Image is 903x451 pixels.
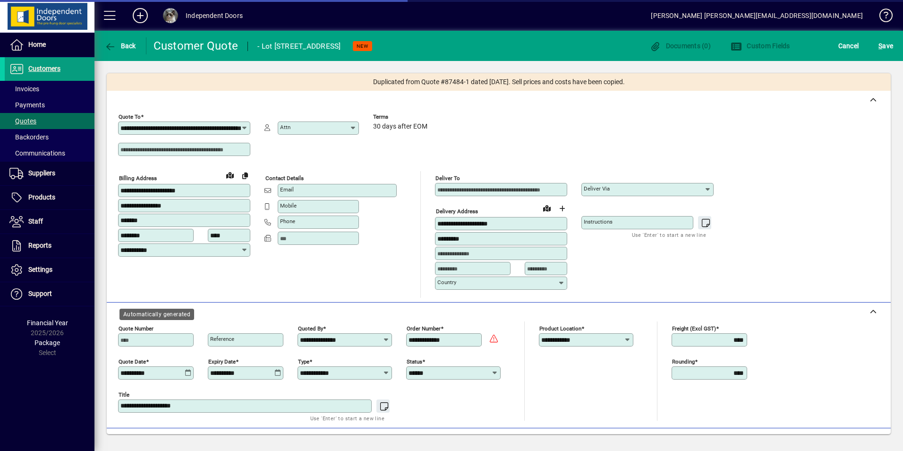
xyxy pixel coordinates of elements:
button: Documents (0) [647,37,713,54]
button: Custom Fields [728,37,792,54]
span: Terms [373,114,430,120]
mat-label: Rounding [672,358,695,364]
span: Product History [566,434,614,449]
span: Payments [9,101,45,109]
span: Communications [9,149,65,157]
mat-label: Order number [407,325,441,331]
mat-label: Quote number [119,325,153,331]
button: Product [822,433,869,450]
button: Copy to Delivery address [238,168,253,183]
span: Home [28,41,46,48]
span: Financial Year [27,319,68,327]
span: Reports [28,242,51,249]
a: Reports [5,234,94,258]
mat-label: Deliver To [435,175,460,182]
mat-label: Status [407,358,422,364]
mat-label: Email [280,186,294,193]
span: S [878,42,882,50]
mat-label: Reference [210,336,234,342]
span: Duplicated from Quote #87484-1 dated [DATE]. Sell prices and costs have been copied. [373,77,625,87]
mat-hint: Use 'Enter' to start a new line [632,229,706,240]
button: Back [102,37,138,54]
span: Documents (0) [649,42,711,50]
span: Customers [28,65,60,72]
a: Knowledge Base [872,2,891,33]
div: [PERSON_NAME] [PERSON_NAME][EMAIL_ADDRESS][DOMAIN_NAME] [651,8,863,23]
a: Products [5,186,94,209]
a: Staff [5,210,94,234]
mat-label: Product location [539,325,581,331]
button: Profile [155,7,186,24]
a: View on map [539,200,554,216]
span: Backorders [9,133,49,141]
mat-label: Phone [280,218,295,225]
mat-label: Country [437,279,456,286]
a: Quotes [5,113,94,129]
mat-label: Title [119,391,129,398]
mat-label: Instructions [584,218,613,225]
span: Custom Fields [731,42,790,50]
span: Staff [28,217,43,225]
div: - Lot [STREET_ADDRESS] [257,39,341,54]
div: Customer Quote [153,38,239,53]
span: Support [28,290,52,297]
a: View on map [222,167,238,182]
mat-label: Quote date [119,358,146,364]
button: Add [125,7,155,24]
mat-label: Mobile [280,202,297,209]
span: Products [28,193,55,201]
span: Package [34,339,60,347]
app-page-header-button: Back [94,37,146,54]
mat-label: Quote To [119,113,141,120]
span: Quotes [9,117,36,125]
mat-label: Deliver via [584,185,610,192]
span: 30 days after EOM [373,123,427,130]
div: Independent Doors [186,8,243,23]
a: Suppliers [5,162,94,185]
a: Support [5,282,94,306]
span: NEW [357,43,368,49]
mat-label: Expiry date [208,358,236,364]
span: ave [878,38,893,53]
span: Suppliers [28,169,55,177]
span: Product [826,434,865,449]
a: Backorders [5,129,94,145]
mat-hint: Use 'Enter' to start a new line [310,413,384,424]
span: Invoices [9,85,39,93]
a: Home [5,33,94,57]
button: Save [876,37,895,54]
span: Back [104,42,136,50]
mat-label: Attn [280,124,290,130]
a: Communications [5,145,94,161]
span: Cancel [838,38,859,53]
mat-label: Quoted by [298,325,323,331]
span: Settings [28,266,52,273]
div: Automatically generated [119,309,194,320]
button: Product History [562,433,618,450]
button: Cancel [836,37,861,54]
a: Invoices [5,81,94,97]
a: Payments [5,97,94,113]
mat-label: Freight (excl GST) [672,325,716,331]
mat-label: Type [298,358,309,364]
a: Settings [5,258,94,282]
button: Choose address [554,201,570,216]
